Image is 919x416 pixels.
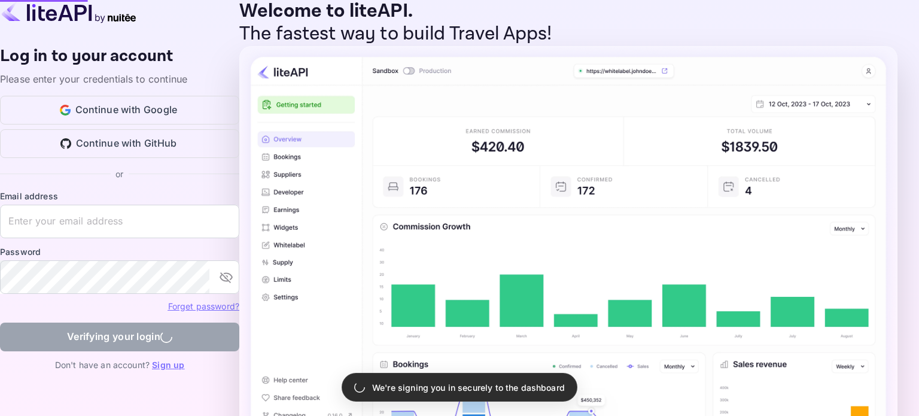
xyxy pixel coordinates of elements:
[152,360,184,370] a: Sign up
[214,265,238,289] button: toggle password visibility
[168,300,239,312] a: Forget password?
[239,23,897,45] p: The fastest way to build Travel Apps!
[115,168,123,180] p: or
[372,381,565,394] p: We're signing you in securely to the dashboard
[168,301,239,311] a: Forget password?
